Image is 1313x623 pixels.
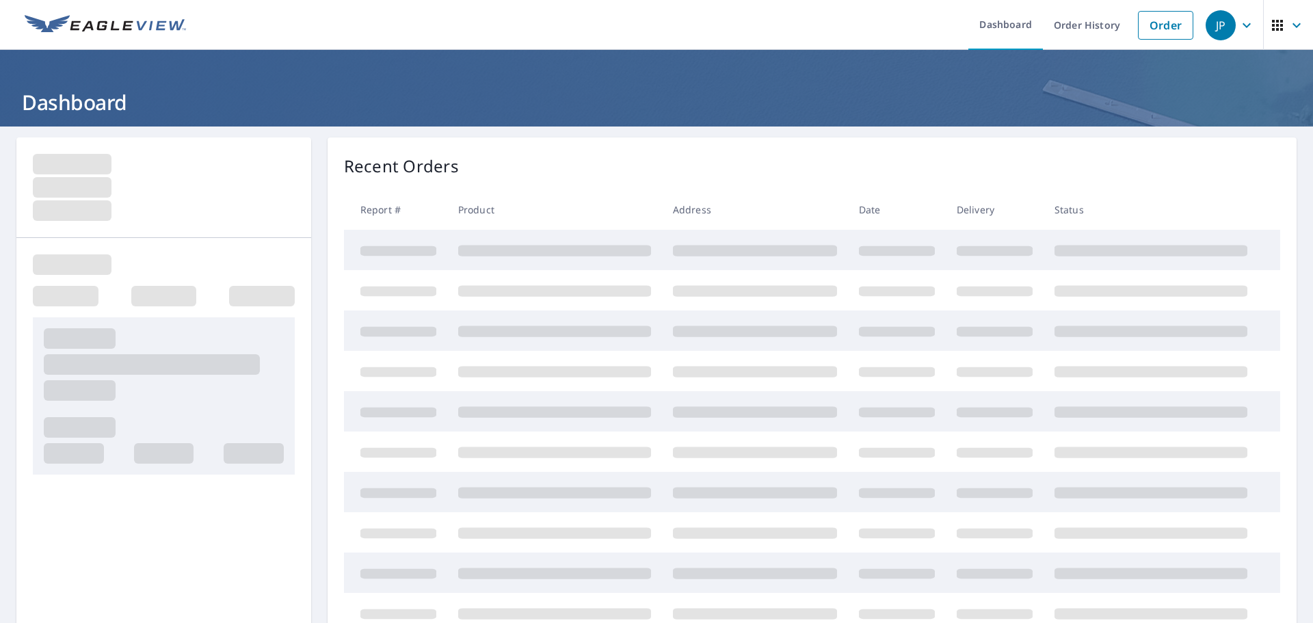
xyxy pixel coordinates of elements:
[848,189,946,230] th: Date
[16,88,1297,116] h1: Dashboard
[1044,189,1258,230] th: Status
[344,189,447,230] th: Report #
[447,189,662,230] th: Product
[946,189,1044,230] th: Delivery
[1138,11,1193,40] a: Order
[662,189,848,230] th: Address
[344,154,459,178] p: Recent Orders
[1206,10,1236,40] div: JP
[25,15,186,36] img: EV Logo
